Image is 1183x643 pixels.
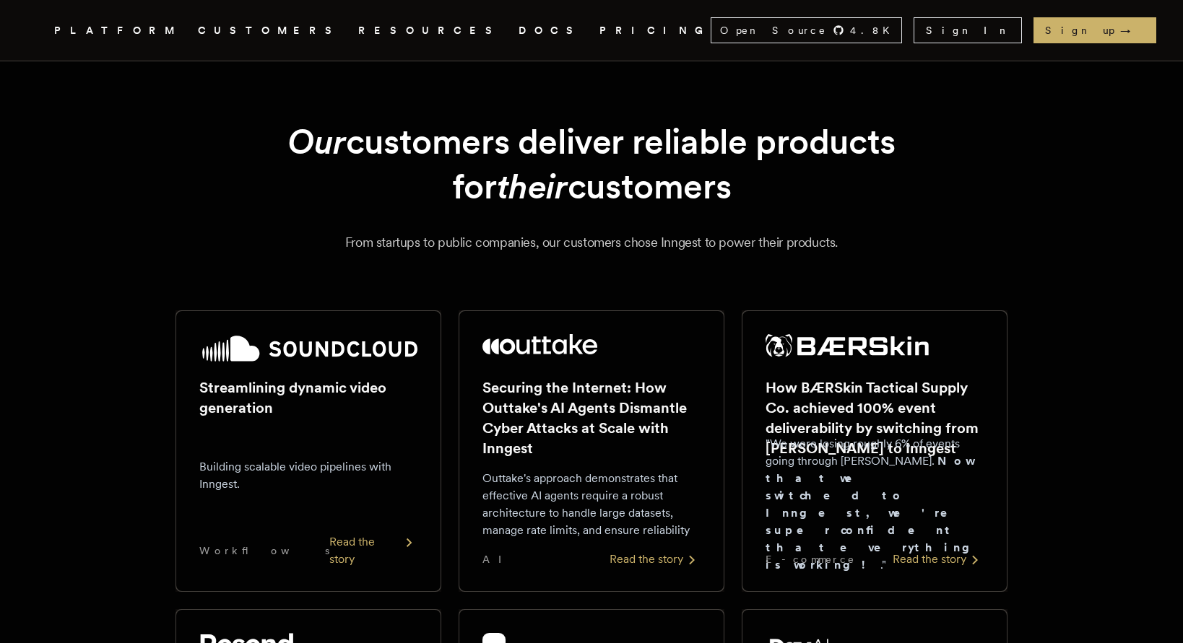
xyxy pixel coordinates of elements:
[482,334,597,354] img: Outtake
[482,377,701,458] h2: Securing the Internet: How Outtake's AI Agents Dismantle Cyber Attacks at Scale with Inngest
[1033,17,1156,43] a: Sign up
[519,22,582,40] a: DOCS
[766,435,984,574] p: "We were losing roughly 6% of events going through [PERSON_NAME]. ."
[199,458,417,493] p: Building scalable video pipelines with Inngest.
[1120,23,1145,38] span: →
[329,533,417,568] div: Read the story
[54,22,181,40] button: PLATFORM
[287,121,346,162] em: Our
[71,232,1111,253] p: From startups to public companies, our customers chose Inngest to power their products.
[482,552,514,567] span: AI
[199,334,417,363] img: SoundCloud
[720,23,827,38] span: Open Source
[893,551,984,568] div: Read the story
[199,377,417,418] h2: Streamlining dynamic video generation
[766,454,981,572] strong: Now that we switched to Inngest, we're super confident that everything is working!
[850,23,898,38] span: 4.8 K
[358,22,501,40] button: RESOURCES
[766,377,984,458] h2: How BÆRSkin Tactical Supply Co. achieved 100% event deliverability by switching from [PERSON_NAME...
[497,165,568,207] em: their
[742,310,1007,592] a: BÆRSkin Tactical Supply Co. logoHow BÆRSkin Tactical Supply Co. achieved 100% event deliverabilit...
[610,551,701,568] div: Read the story
[459,310,724,592] a: Outtake logoSecuring the Internet: How Outtake's AI Agents Dismantle Cyber Attacks at Scale with ...
[199,543,329,558] span: Workflows
[175,310,441,592] a: SoundCloud logoStreamlining dynamic video generationBuilding scalable video pipelines with Innges...
[198,22,341,40] a: CUSTOMERS
[482,470,701,539] p: Outtake's approach demonstrates that effective AI agents require a robust architecture to handle ...
[914,17,1022,43] a: Sign In
[766,334,929,357] img: BÆRSkin Tactical Supply Co.
[599,22,711,40] a: PRICING
[766,552,855,567] span: E-commerce
[210,119,973,209] h1: customers deliver reliable products for customers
